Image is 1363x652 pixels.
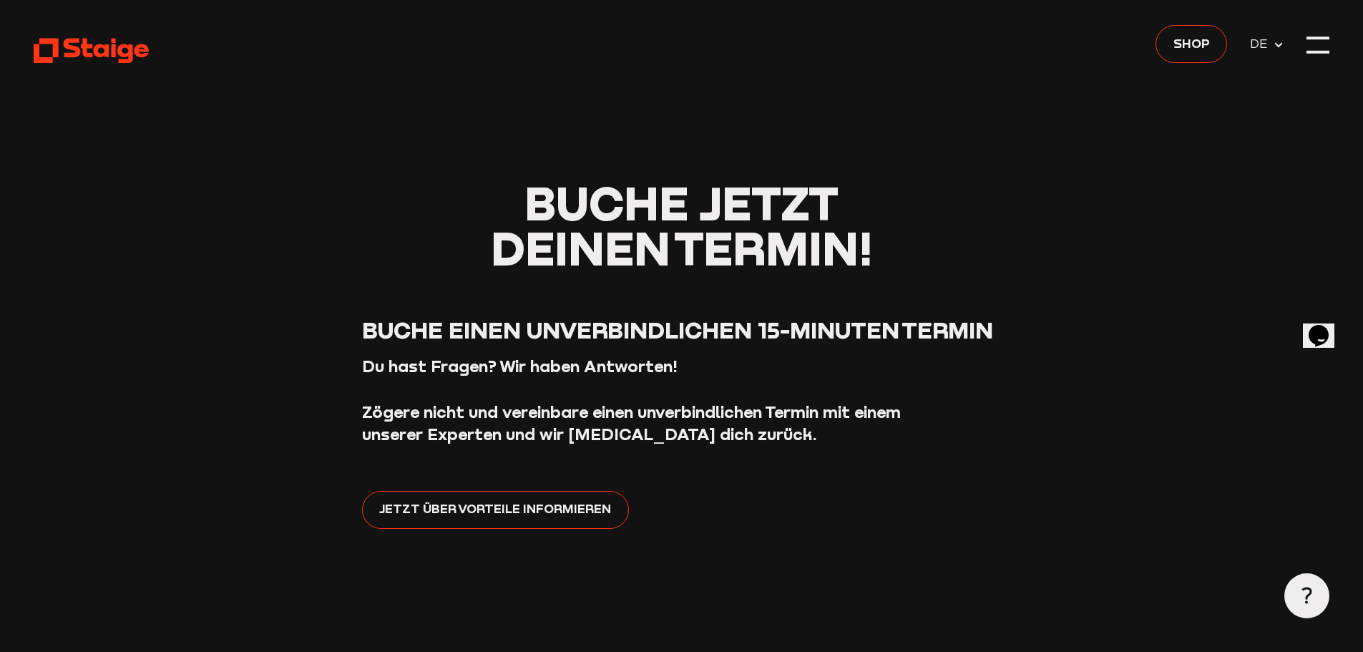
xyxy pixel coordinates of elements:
[362,356,678,376] strong: Du hast Fragen? Wir haben Antworten!
[1156,25,1227,63] a: Shop
[362,316,993,344] span: Buche einen unverbindlichen 15-Minuten Termin
[362,491,629,529] a: Jetzt über Vorteile informieren
[1173,33,1210,53] span: Shop
[1250,34,1273,54] span: DE
[491,175,872,276] span: Buche jetzt deinen Termin!
[379,499,611,519] span: Jetzt über Vorteile informieren
[1303,305,1349,348] iframe: chat widget
[362,402,901,444] strong: Zögere nicht und vereinbare einen unverbindlichen Termin mit einem unserer Experten und wir [MEDI...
